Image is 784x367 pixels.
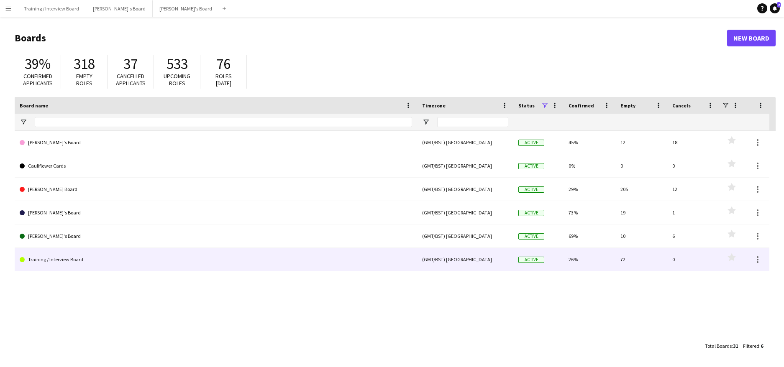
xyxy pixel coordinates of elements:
div: 72 [615,248,667,271]
div: (GMT/BST) [GEOGRAPHIC_DATA] [417,224,513,247]
h1: Boards [15,32,727,44]
span: Active [518,163,544,169]
span: Active [518,140,544,146]
span: Active [518,233,544,240]
div: (GMT/BST) [GEOGRAPHIC_DATA] [417,131,513,154]
div: 0 [615,154,667,177]
div: 6 [667,224,719,247]
div: (GMT/BST) [GEOGRAPHIC_DATA] [417,178,513,201]
a: [PERSON_NAME]'s Board [20,201,412,224]
div: 0 [667,248,719,271]
div: 69% [564,224,615,247]
div: 1 [667,201,719,224]
span: Empty roles [76,72,92,87]
span: Total Boards [705,343,732,349]
div: 29% [564,178,615,201]
div: 45% [564,131,615,154]
span: 6 [761,343,763,349]
div: (GMT/BST) [GEOGRAPHIC_DATA] [417,248,513,271]
div: 205 [615,178,667,201]
div: : [743,338,763,354]
a: Training / Interview Board [20,248,412,271]
div: 12 [667,178,719,201]
span: Cancelled applicants [116,72,146,87]
div: 18 [667,131,719,154]
span: Confirmed [569,102,594,109]
span: Filtered [743,343,759,349]
span: 39% [25,55,51,73]
span: 76 [216,55,231,73]
span: 37 [123,55,138,73]
span: Active [518,257,544,263]
span: Upcoming roles [164,72,190,87]
span: Empty [620,102,635,109]
div: 0% [564,154,615,177]
input: Board name Filter Input [35,117,412,127]
button: [PERSON_NAME]'s Board [153,0,219,17]
div: 73% [564,201,615,224]
a: New Board [727,30,776,46]
div: 10 [615,224,667,247]
span: Confirmed applicants [23,72,53,87]
button: [PERSON_NAME]'s Board [86,0,153,17]
button: Open Filter Menu [422,118,430,126]
span: Active [518,186,544,193]
span: Active [518,210,544,216]
a: [PERSON_NAME]'s Board [20,131,412,154]
span: Status [518,102,535,109]
div: 0 [667,154,719,177]
span: Cancels [672,102,691,109]
div: (GMT/BST) [GEOGRAPHIC_DATA] [417,154,513,177]
span: 31 [733,343,738,349]
button: Training / Interview Board [17,0,86,17]
div: 12 [615,131,667,154]
button: Open Filter Menu [20,118,27,126]
span: Board name [20,102,48,109]
a: Cauliflower Cards [20,154,412,178]
a: [PERSON_NAME]'s Board [20,224,412,248]
div: 26% [564,248,615,271]
input: Timezone Filter Input [437,117,508,127]
span: 533 [167,55,188,73]
span: 318 [74,55,95,73]
a: 2 [770,3,780,13]
div: 19 [615,201,667,224]
span: 2 [777,2,781,8]
div: : [705,338,738,354]
span: Roles [DATE] [215,72,232,87]
span: Timezone [422,102,446,109]
a: [PERSON_NAME] Board [20,178,412,201]
div: (GMT/BST) [GEOGRAPHIC_DATA] [417,201,513,224]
